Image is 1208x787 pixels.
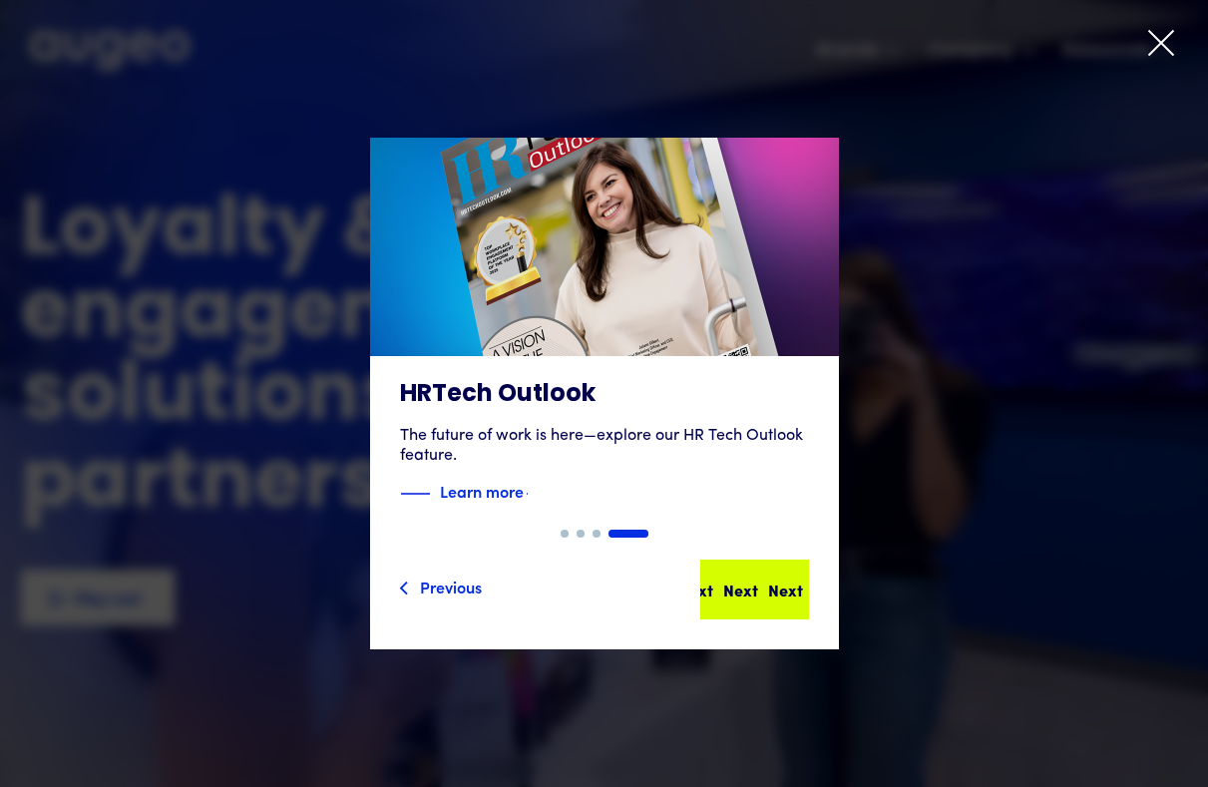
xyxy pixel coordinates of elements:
div: The future of work is here—explore our HR Tech Outlook feature. [400,426,809,466]
strong: Learn more [440,480,524,502]
div: Show slide 2 of 4 [577,530,585,538]
img: Blue text arrow [526,482,556,506]
div: Show slide 4 of 4 [608,530,648,538]
a: NextNextNext [700,560,809,619]
h3: HRTech Outlook [400,380,809,410]
div: Show slide 1 of 4 [561,530,569,538]
a: HRTech OutlookThe future of work is here—explore our HR Tech Outlook feature.Blue decorative line... [370,138,839,530]
img: Blue decorative line [400,482,430,506]
div: Previous [420,575,482,598]
div: Next [723,578,758,601]
div: Next [768,578,803,601]
div: Show slide 3 of 4 [593,530,601,538]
